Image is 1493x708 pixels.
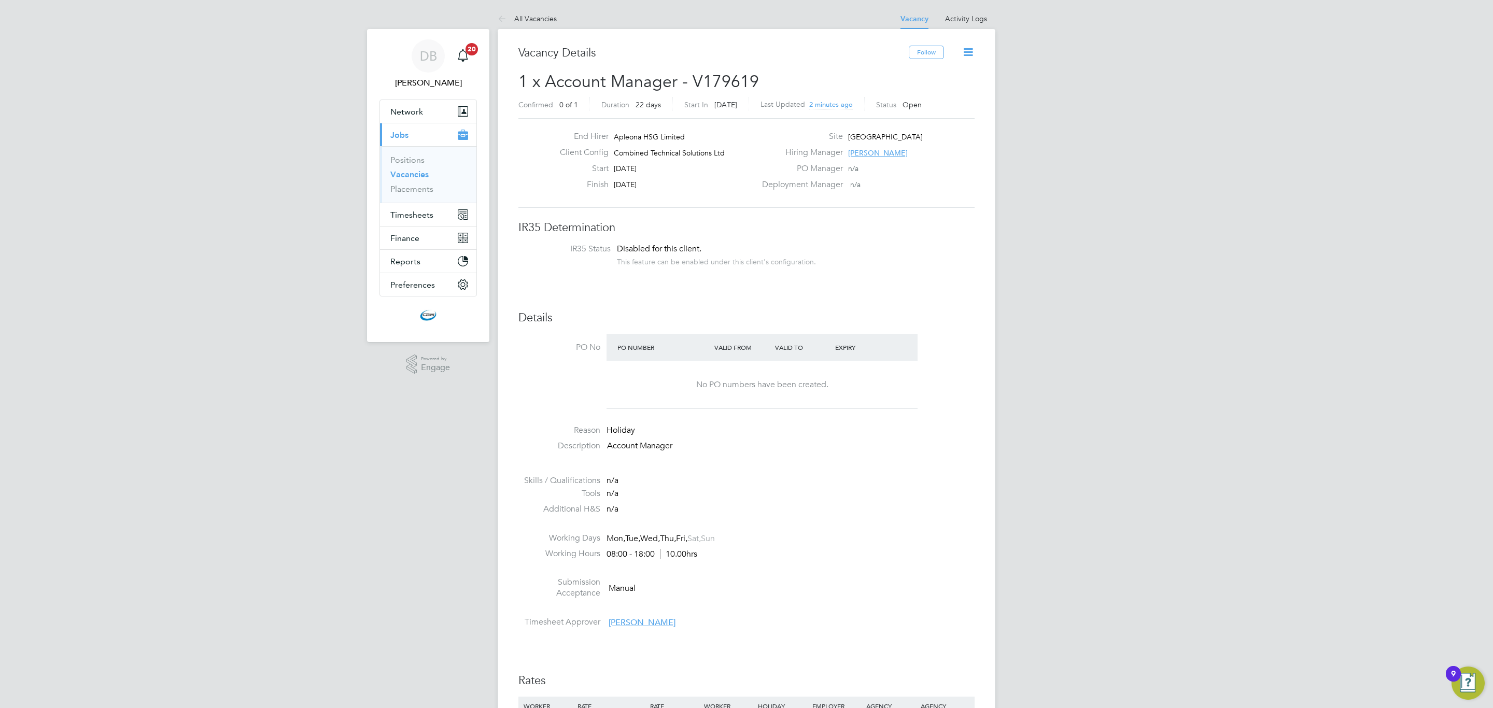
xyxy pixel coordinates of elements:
[756,179,843,190] label: Deployment Manager
[518,220,975,235] h3: IR35 Determination
[848,132,923,141] span: [GEOGRAPHIC_DATA]
[420,307,436,323] img: cbwstaffingsolutions-logo-retina.png
[636,100,661,109] span: 22 days
[518,46,909,61] h3: Vacancy Details
[848,164,858,173] span: n/a
[614,132,685,141] span: Apleona HSG Limited
[380,146,476,203] div: Jobs
[660,533,676,544] span: Thu,
[390,233,419,243] span: Finance
[390,280,435,290] span: Preferences
[909,46,944,59] button: Follow
[390,107,423,117] span: Network
[466,43,478,55] span: 20
[552,179,609,190] label: Finish
[687,533,701,544] span: Sat,
[601,100,629,109] label: Duration
[518,533,600,544] label: Working Days
[625,533,640,544] span: Tue,
[518,72,759,92] span: 1 x Account Manager - V179619
[498,14,557,23] a: All Vacancies
[420,49,437,63] span: DB
[660,549,697,559] span: 10.00hrs
[453,39,473,73] a: 20
[850,180,861,189] span: n/a
[552,163,609,174] label: Start
[833,338,893,357] div: Expiry
[518,475,600,486] label: Skills / Qualifications
[390,257,420,266] span: Reports
[518,673,975,688] h3: Rates
[615,338,712,357] div: PO Number
[714,100,737,109] span: [DATE]
[1452,667,1485,700] button: Open Resource Center, 9 new notifications
[607,533,625,544] span: Mon,
[518,504,600,515] label: Additional H&S
[607,504,618,514] span: n/a
[614,148,725,158] span: Combined Technical Solutions Ltd
[518,488,600,499] label: Tools
[772,338,833,357] div: Valid To
[518,310,975,325] h3: Details
[380,203,476,226] button: Timesheets
[380,123,476,146] button: Jobs
[876,100,896,109] label: Status
[848,148,908,158] span: [PERSON_NAME]
[614,164,637,173] span: [DATE]
[609,583,636,593] span: Manual
[390,155,425,165] a: Positions
[900,15,928,23] a: Vacancy
[379,39,477,89] a: DB[PERSON_NAME]
[1451,674,1456,687] div: 9
[614,180,637,189] span: [DATE]
[379,307,477,323] a: Go to home page
[380,226,476,249] button: Finance
[617,244,701,254] span: Disabled for this client.
[756,163,843,174] label: PO Manager
[390,169,429,179] a: Vacancies
[518,342,600,353] label: PO No
[421,355,450,363] span: Powered by
[607,475,618,486] span: n/a
[617,379,907,390] div: No PO numbers have been created.
[701,533,715,544] span: Sun
[390,130,409,140] span: Jobs
[609,617,675,628] span: [PERSON_NAME]
[760,100,805,109] label: Last Updated
[380,273,476,296] button: Preferences
[390,210,433,220] span: Timesheets
[640,533,660,544] span: Wed,
[421,363,450,372] span: Engage
[380,250,476,273] button: Reports
[607,441,975,451] p: Account Manager
[756,147,843,158] label: Hiring Manager
[367,29,489,342] nav: Main navigation
[617,254,816,266] div: This feature can be enabled under this client's configuration.
[559,100,578,109] span: 0 of 1
[552,147,609,158] label: Client Config
[684,100,708,109] label: Start In
[712,338,772,357] div: Valid From
[809,100,853,109] span: 2 minutes ago
[518,548,600,559] label: Working Hours
[518,441,600,451] label: Description
[518,100,553,109] label: Confirmed
[380,100,476,123] button: Network
[676,533,687,544] span: Fri,
[518,425,600,436] label: Reason
[607,425,635,435] span: Holiday
[406,355,450,374] a: Powered byEngage
[552,131,609,142] label: End Hirer
[518,617,600,628] label: Timesheet Approver
[607,549,697,560] div: 08:00 - 18:00
[390,184,433,194] a: Placements
[945,14,987,23] a: Activity Logs
[379,77,477,89] span: Daniel Barber
[903,100,922,109] span: Open
[756,131,843,142] label: Site
[607,488,618,499] span: n/a
[529,244,611,254] label: IR35 Status
[518,577,600,599] label: Submission Acceptance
